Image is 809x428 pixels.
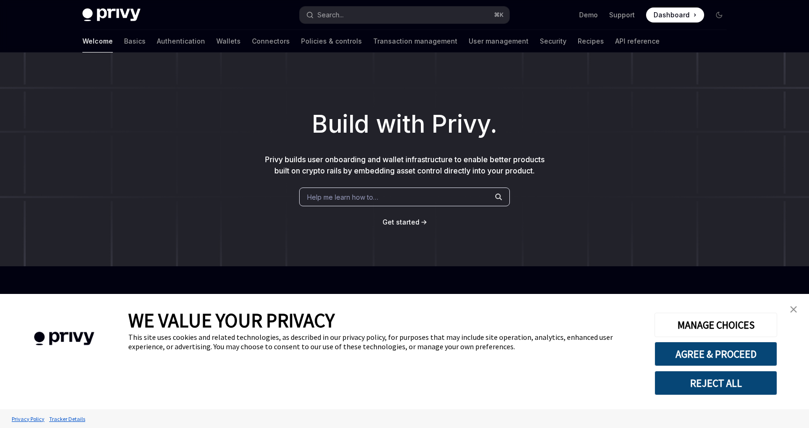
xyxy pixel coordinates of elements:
a: Dashboard [646,8,704,23]
button: Toggle dark mode [712,8,727,23]
button: REJECT ALL [655,371,777,395]
a: API reference [615,30,660,53]
a: Security [540,30,566,53]
a: Welcome [82,30,113,53]
span: ⌘ K [494,11,504,19]
span: Help me learn how to… [307,192,378,202]
span: Dashboard [654,10,690,20]
a: Demo [579,10,598,20]
img: company logo [14,318,114,359]
a: Transaction management [373,30,457,53]
button: AGREE & PROCEED [655,342,777,366]
a: Authentication [157,30,205,53]
a: Tracker Details [47,411,88,427]
a: Recipes [578,30,604,53]
div: Search... [317,9,344,21]
a: Basics [124,30,146,53]
span: Privy builds user onboarding and wallet infrastructure to enable better products built on crypto ... [265,155,544,175]
a: close banner [784,300,803,319]
button: Open search [300,7,509,23]
a: Support [609,10,635,20]
h1: Build with Privy. [15,106,794,143]
span: Get started [382,218,419,226]
span: WE VALUE YOUR PRIVACY [128,308,335,332]
a: Privacy Policy [9,411,47,427]
div: This site uses cookies and related technologies, as described in our privacy policy, for purposes... [128,332,640,351]
a: Connectors [252,30,290,53]
a: Policies & controls [301,30,362,53]
button: MANAGE CHOICES [655,313,777,337]
a: Wallets [216,30,241,53]
img: close banner [790,306,797,313]
img: dark logo [82,8,140,22]
a: User management [469,30,529,53]
a: Get started [382,218,419,227]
